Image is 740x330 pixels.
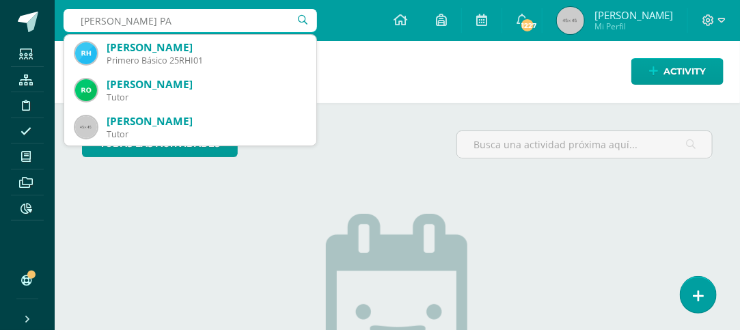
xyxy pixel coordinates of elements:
[107,55,305,66] div: Primero Básico 25RHI01
[64,9,317,32] input: Search a user…
[107,92,305,103] div: Tutor
[107,77,305,92] div: [PERSON_NAME]
[594,8,673,22] span: [PERSON_NAME]
[71,41,724,103] h1: Activities
[594,20,673,32] span: Mi Perfil
[75,116,97,138] img: 45x45
[631,58,724,85] a: Activity
[663,59,706,84] span: Activity
[75,42,97,64] img: 205f55d1290bbe8936e2c07e5718591b.png
[107,128,305,140] div: Tutor
[557,7,584,34] img: 45x45
[457,131,712,158] input: Busca una actividad próxima aquí...
[107,114,305,128] div: [PERSON_NAME]
[75,79,97,101] img: fed38a516c4995d0bc18122e839c119f.png
[520,18,535,33] span: 1227
[107,40,305,55] div: [PERSON_NAME]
